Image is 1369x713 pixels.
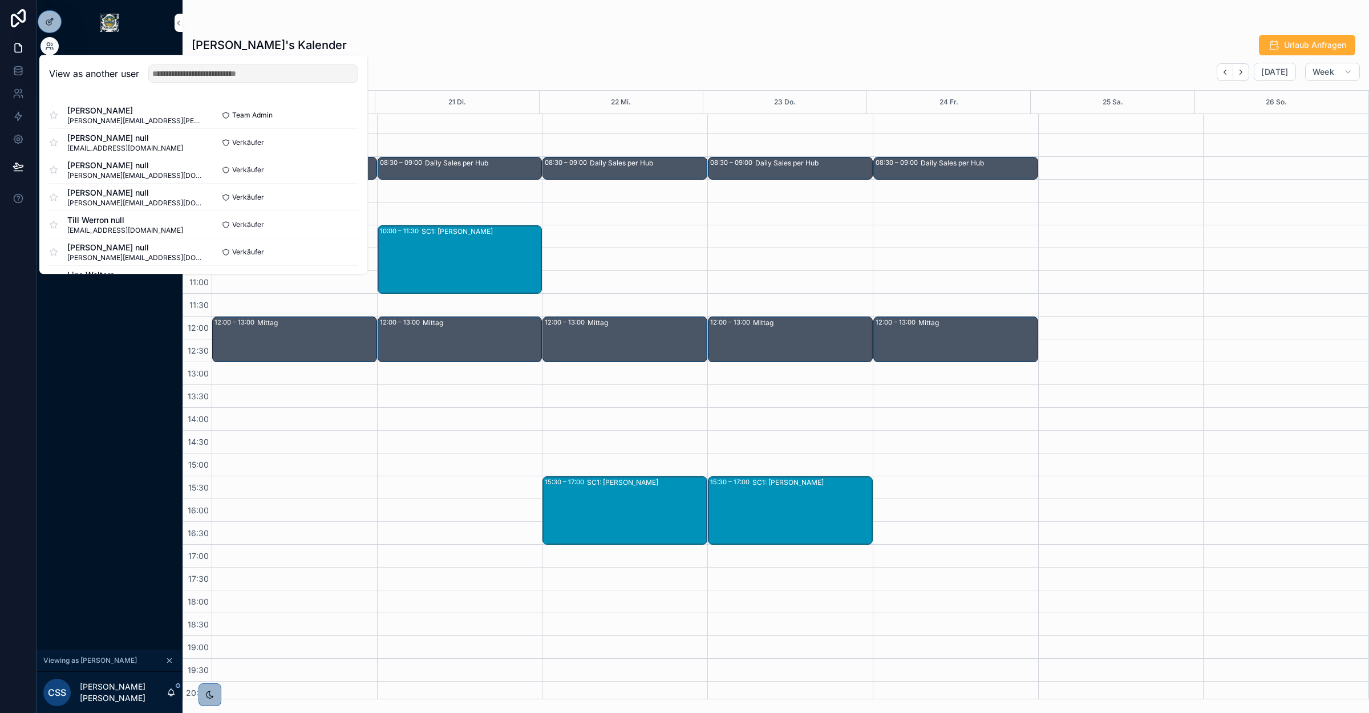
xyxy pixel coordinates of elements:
[708,477,872,544] div: 15:30 – 17:00SC1: [PERSON_NAME]
[232,165,264,175] span: Verkäufer
[37,46,183,272] div: scrollable content
[543,317,707,362] div: 12:00 – 13:00Mittag
[49,67,139,80] h2: View as another user
[1266,91,1287,114] button: 26 So.
[1305,63,1360,81] button: Week
[43,656,137,665] span: Viewing as [PERSON_NAME]
[939,91,958,114] button: 24 Fr.
[1259,35,1355,55] button: Urlaub Anfragen
[67,269,183,281] span: Line Wolters
[876,318,918,327] div: 12:00 – 13:00
[185,460,212,469] span: 15:00
[67,116,204,125] span: [PERSON_NAME][EMAIL_ADDRESS][PERSON_NAME][DOMAIN_NAME]
[588,318,706,327] div: Mittag
[67,144,183,153] span: [EMAIL_ADDRESS][DOMAIN_NAME]
[100,14,119,32] img: App logo
[545,477,587,487] div: 15:30 – 17:00
[67,171,204,180] span: [PERSON_NAME][EMAIL_ADDRESS][DOMAIN_NAME]
[543,477,707,544] div: 15:30 – 17:00SC1: [PERSON_NAME]
[232,248,264,257] span: Verkäufer
[214,318,257,327] div: 12:00 – 13:00
[378,157,542,179] div: 08:30 – 09:00Daily Sales per Hub
[921,159,1037,168] div: Daily Sales per Hub
[708,317,872,362] div: 12:00 – 13:00Mittag
[48,686,66,699] span: CSS
[192,37,347,53] h1: [PERSON_NAME]'s Kalender
[67,187,204,198] span: [PERSON_NAME] null
[1233,63,1249,81] button: Next
[232,193,264,202] span: Verkäufer
[185,619,212,629] span: 18:30
[187,300,212,310] span: 11:30
[590,159,706,168] div: Daily Sales per Hub
[380,158,425,167] div: 08:30 – 09:00
[752,478,872,487] div: SC1: [PERSON_NAME]
[185,597,212,606] span: 18:00
[1313,67,1334,77] span: Week
[380,226,422,236] div: 10:00 – 11:30
[67,242,204,253] span: [PERSON_NAME] null
[545,318,588,327] div: 12:00 – 13:00
[710,158,755,167] div: 08:30 – 09:00
[587,478,706,487] div: SC1: [PERSON_NAME]
[543,157,707,179] div: 08:30 – 09:00Daily Sales per Hub
[80,681,167,704] p: [PERSON_NAME] [PERSON_NAME]
[1261,67,1288,77] span: [DATE]
[753,318,872,327] div: Mittag
[185,414,212,424] span: 14:00
[185,391,212,401] span: 13:30
[874,157,1038,179] div: 08:30 – 09:00Daily Sales per Hub
[185,505,212,515] span: 16:00
[232,111,273,120] span: Team Admin
[43,54,176,74] a: Monatliche Performance
[1217,63,1233,81] button: Back
[185,437,212,447] span: 14:30
[422,227,541,236] div: SC1: [PERSON_NAME]
[1103,91,1123,114] button: 25 Sa.
[876,158,921,167] div: 08:30 – 09:00
[185,574,212,584] span: 17:30
[67,226,183,235] span: [EMAIL_ADDRESS][DOMAIN_NAME]
[185,551,212,561] span: 17:00
[185,665,212,675] span: 19:30
[185,642,212,652] span: 19:00
[1254,63,1295,81] button: [DATE]
[380,318,423,327] div: 12:00 – 13:00
[257,318,376,327] div: Mittag
[185,346,212,355] span: 12:30
[232,220,264,229] span: Verkäufer
[1284,39,1346,51] span: Urlaub Anfragen
[67,214,183,226] span: Till Werron null
[187,277,212,287] span: 11:00
[185,368,212,378] span: 13:00
[232,138,264,147] span: Verkäufer
[185,483,212,492] span: 15:30
[185,528,212,538] span: 16:30
[67,160,204,171] span: [PERSON_NAME] null
[67,132,183,144] span: [PERSON_NAME] null
[183,688,212,698] span: 20:00
[755,159,872,168] div: Daily Sales per Hub
[423,318,541,327] div: Mittag
[774,91,796,114] button: 23 Do.
[185,323,212,333] span: 12:00
[378,226,542,293] div: 10:00 – 11:30SC1: [PERSON_NAME]
[425,159,541,168] div: Daily Sales per Hub
[213,317,376,362] div: 12:00 – 13:00Mittag
[708,157,872,179] div: 08:30 – 09:00Daily Sales per Hub
[67,105,204,116] span: [PERSON_NAME]
[874,317,1038,362] div: 12:00 – 13:00Mittag
[67,253,204,262] span: [PERSON_NAME][EMAIL_ADDRESS][DOMAIN_NAME]
[378,317,542,362] div: 12:00 – 13:00Mittag
[67,198,204,208] span: [PERSON_NAME][EMAIL_ADDRESS][DOMAIN_NAME]
[611,91,631,114] button: 22 Mi.
[448,91,466,114] button: 21 Di.
[918,318,1037,327] div: Mittag
[710,318,753,327] div: 12:00 – 13:00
